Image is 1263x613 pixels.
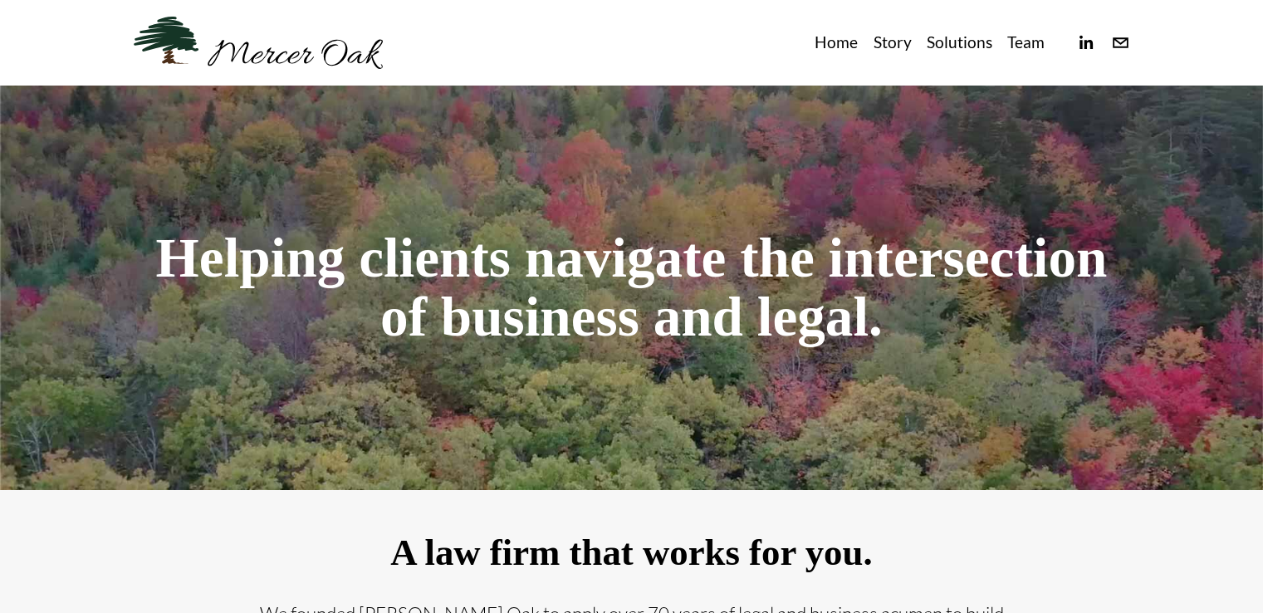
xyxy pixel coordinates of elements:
[134,229,1130,346] h1: Helping clients navigate the intersection of business and legal.
[1111,33,1130,52] a: info@merceroaklaw.com
[927,29,992,56] a: Solutions
[258,532,1006,574] h2: A law firm that works for you.
[1076,33,1095,52] a: linkedin-unauth
[874,29,912,56] a: Story
[1007,29,1045,56] a: Team
[815,29,858,56] a: Home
